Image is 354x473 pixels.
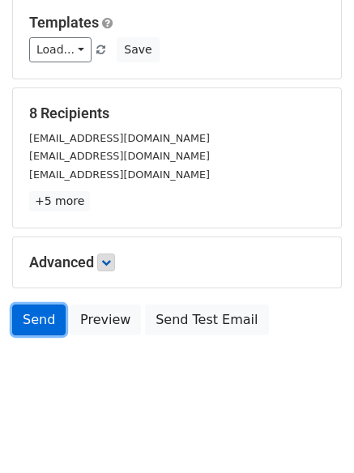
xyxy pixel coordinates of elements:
[70,305,141,335] a: Preview
[29,150,210,162] small: [EMAIL_ADDRESS][DOMAIN_NAME]
[273,395,354,473] iframe: Chat Widget
[29,37,92,62] a: Load...
[117,37,159,62] button: Save
[12,305,66,335] a: Send
[29,132,210,144] small: [EMAIL_ADDRESS][DOMAIN_NAME]
[145,305,268,335] a: Send Test Email
[29,191,90,211] a: +5 more
[29,14,99,31] a: Templates
[29,254,325,271] h5: Advanced
[29,104,325,122] h5: 8 Recipients
[29,168,210,181] small: [EMAIL_ADDRESS][DOMAIN_NAME]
